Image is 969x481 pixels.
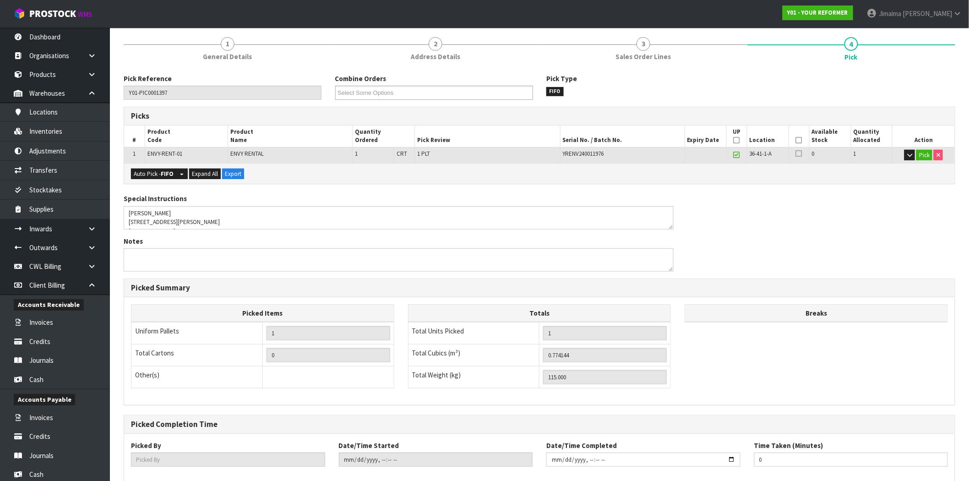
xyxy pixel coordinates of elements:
span: 3 [637,37,650,51]
span: 1 [133,150,136,158]
label: Combine Orders [335,74,387,83]
td: Total Units Picked [408,322,539,344]
span: General Details [203,52,252,61]
span: Accounts Payable [14,394,75,405]
span: 2 [429,37,442,51]
span: Jimaima [879,9,901,18]
button: Export [222,169,244,180]
button: Auto Pick -FIFO [131,169,176,180]
th: Breaks [685,304,948,322]
td: Total Cubics (m³) [408,344,539,366]
input: OUTERS TOTAL = CTN [267,348,390,362]
td: Uniform Pallets [131,322,263,344]
span: [PERSON_NAME] [903,9,952,18]
th: Action [893,126,955,147]
label: Special Instructions [124,194,187,203]
label: Date/Time Started [339,441,399,450]
button: Expand All [189,169,221,180]
span: 1 [854,150,856,158]
span: 1 [221,37,234,51]
th: Expiry Date [685,126,726,147]
h3: Picked Completion Time [131,420,948,429]
input: Time Taken [754,453,948,467]
strong: FIFO [161,170,174,178]
span: Sales Order Lines [616,52,671,61]
a: Y01 - YOUR REFORMER [783,5,853,20]
th: Serial No. / Batch No. [560,126,685,147]
th: Available Stock [810,126,851,147]
label: Date/Time Completed [546,441,617,450]
label: Pick Type [546,74,577,83]
th: Quantity Ordered [353,126,415,147]
span: Expand All [192,170,218,178]
strong: Y01 - YOUR REFORMER [788,9,848,16]
td: Total Weight (kg) [408,366,539,388]
img: cube-alt.png [14,8,25,19]
span: Accounts Receivable [14,299,84,311]
span: ENVY-RENT-01 [147,150,182,158]
span: 4 [844,37,858,51]
span: 1 [355,150,358,158]
h3: Picks [131,112,533,120]
small: WMS [78,10,92,19]
th: Totals [408,304,671,322]
label: Notes [124,236,143,246]
h3: Picked Summary [131,284,948,292]
span: Address Details [411,52,460,61]
input: UNIFORM P LINES [267,326,390,340]
th: Pick Review [415,126,560,147]
th: Location [747,126,789,147]
span: 0 [812,150,815,158]
span: 36-41-1-A [750,150,772,158]
td: Total Cartons [131,344,263,366]
label: Time Taken (Minutes) [754,441,823,450]
span: FIFO [546,87,564,96]
th: Product Name [228,126,353,147]
input: Picked By [131,453,325,467]
span: 1 PLT [417,150,430,158]
button: Pick [916,150,932,161]
th: Product Code [145,126,228,147]
span: YRENV240011976 [563,150,604,158]
label: Pick Reference [124,74,172,83]
td: Other(s) [131,366,263,388]
span: ProStock [29,8,76,20]
span: ENVY RENTAL [230,150,264,158]
th: Quantity Allocated [851,126,893,147]
span: CRT [397,150,407,158]
label: Picked By [131,441,161,450]
th: # [124,126,145,147]
th: UP [726,126,747,147]
th: Picked Items [131,304,394,322]
span: Pick [845,52,858,62]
